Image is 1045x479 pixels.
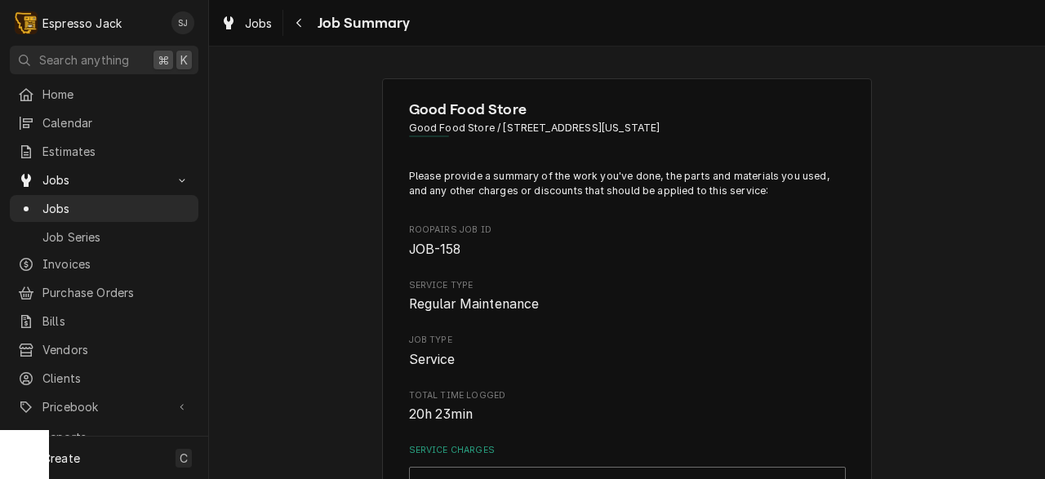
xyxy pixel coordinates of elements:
[409,350,846,370] span: Job Type
[409,406,473,422] span: 20h 23min
[409,405,846,424] span: Total Time Logged
[42,451,80,465] span: Create
[409,169,846,199] p: Please provide a summary of the work you've done, the parts and materials you used, and any other...
[409,99,846,121] span: Name
[409,121,846,135] span: Address
[42,228,190,246] span: Job Series
[15,11,38,34] div: E
[409,334,846,347] span: Job Type
[42,200,190,217] span: Jobs
[158,51,169,69] span: ⌘
[10,224,198,251] a: Job Series
[313,12,411,34] span: Job Summary
[42,284,190,301] span: Purchase Orders
[10,81,198,108] a: Home
[409,224,846,237] span: Roopairs Job ID
[42,114,190,131] span: Calendar
[42,313,190,330] span: Bills
[287,10,313,36] button: Navigate back
[42,341,190,358] span: Vendors
[171,11,194,34] div: Samantha Janssen's Avatar
[10,138,198,165] a: Estimates
[39,51,129,69] span: Search anything
[42,398,166,415] span: Pricebook
[409,334,846,369] div: Job Type
[10,109,198,136] a: Calendar
[42,370,190,387] span: Clients
[42,428,190,446] span: Reports
[180,51,188,69] span: K
[409,279,846,314] div: Service Type
[409,389,846,402] span: Total Time Logged
[180,450,188,467] span: C
[10,279,198,306] a: Purchase Orders
[42,15,122,32] div: Espresso Jack
[42,255,190,273] span: Invoices
[409,295,846,314] span: Service Type
[245,15,273,32] span: Jobs
[409,444,846,457] label: Service Charges
[10,393,198,420] a: Go to Pricebook
[10,166,198,193] a: Go to Jobs
[409,389,846,424] div: Total Time Logged
[10,424,198,450] a: Reports
[10,251,198,277] a: Invoices
[409,352,456,367] span: Service
[409,296,540,312] span: Regular Maintenance
[42,143,190,160] span: Estimates
[409,224,846,259] div: Roopairs Job ID
[10,195,198,222] a: Jobs
[214,10,279,37] a: Jobs
[10,365,198,392] a: Clients
[409,99,846,149] div: Client Information
[409,240,846,259] span: Roopairs Job ID
[409,242,461,257] span: JOB-158
[10,46,198,74] button: Search anything⌘K
[409,279,846,292] span: Service Type
[171,11,194,34] div: SJ
[42,86,190,103] span: Home
[42,171,166,188] span: Jobs
[10,308,198,335] a: Bills
[15,11,38,34] div: Espresso Jack's Avatar
[10,336,198,363] a: Vendors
